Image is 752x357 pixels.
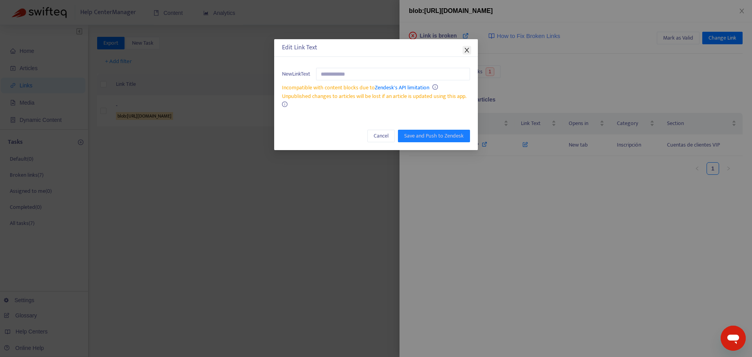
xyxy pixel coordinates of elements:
span: Cancel [374,132,389,140]
iframe: Button to launch messaging window [721,326,746,351]
span: info-circle [432,84,438,90]
button: Close [463,46,471,54]
span: info-circle [282,101,287,107]
button: Cancel [367,130,395,142]
div: Edit Link Text [282,43,470,53]
span: Unpublished changes to articles will be lost if an article is updated using this app. [282,92,466,101]
span: close [464,47,470,53]
span: New Link Text [282,70,310,78]
span: Incompatible with content blocks due to [282,83,429,92]
a: Zendesk's API limitation [375,83,429,92]
button: Save and Push to Zendesk [398,130,470,142]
